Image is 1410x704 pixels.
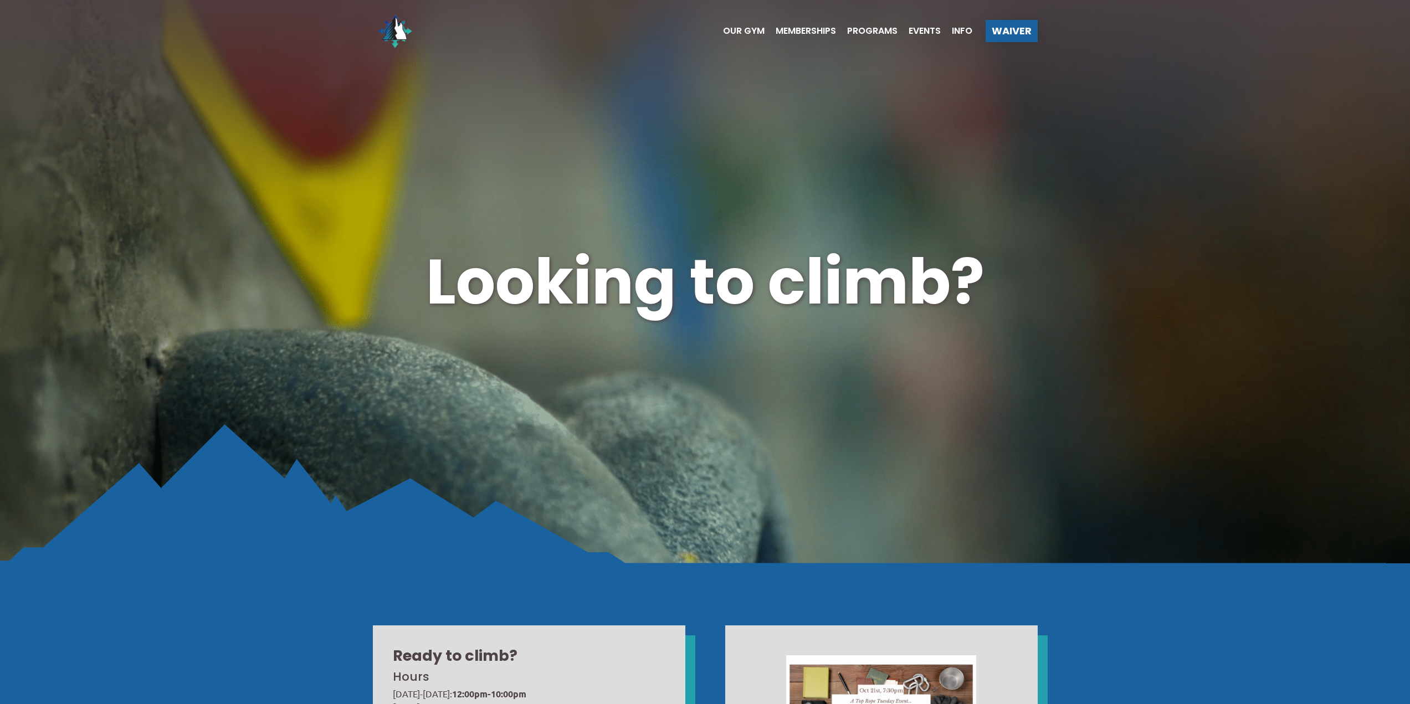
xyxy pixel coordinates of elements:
[836,27,898,35] a: Programs
[986,20,1038,42] a: Waiver
[452,688,526,700] strong: 12:00pm-10:00pm
[393,669,663,685] h3: Hours
[909,27,941,35] span: Events
[373,238,1038,325] h1: Looking to climb?
[992,26,1032,36] span: Waiver
[847,27,898,35] span: Programs
[765,27,836,35] a: Memberships
[723,27,765,35] span: Our Gym
[776,27,836,35] span: Memberships
[941,27,972,35] a: Info
[952,27,972,35] span: Info
[712,27,765,35] a: Our Gym
[373,9,417,53] img: North Wall Logo
[393,645,665,666] h2: Ready to climb?
[898,27,941,35] a: Events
